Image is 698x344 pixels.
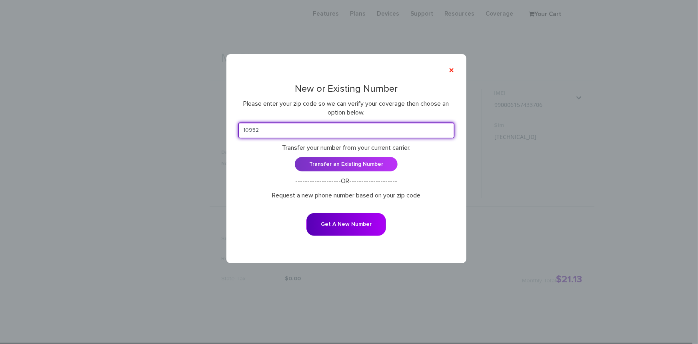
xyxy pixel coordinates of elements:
[238,191,454,200] p: Request a new phone number based on your zip code
[238,99,454,117] p: Please enter your zip code so we can verify your coverage then choose an option below.
[238,177,454,185] p: -------------------OR--------------------
[238,143,454,152] p: Transfer your number from your current carrier.
[238,84,454,94] h3: New or Existing Number
[445,61,458,80] button: ×
[238,123,454,138] input: Zip code
[306,213,386,236] button: Get A New Number
[295,157,398,171] a: Transfer an Existing Number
